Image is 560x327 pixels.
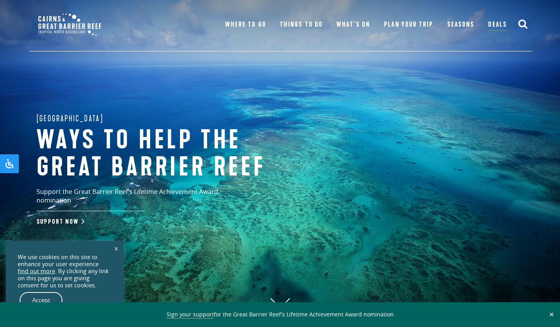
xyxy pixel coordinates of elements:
a: Where To Go [225,19,266,30]
span: [GEOGRAPHIC_DATA] [37,112,104,124]
a: find out more [18,268,55,275]
a: Deals [488,19,507,31]
a: Plan Your Trip [384,19,433,30]
button: Close [547,311,556,318]
a: Support Now [37,218,83,226]
div: We use cookies on this site to enhance your user experience . By clicking any link on this page y... [18,254,112,289]
a: What’s On [336,19,370,30]
h1: Ways to help the great barrier reef [37,127,296,181]
p: Support the Great Barrier Reef’s Lifetime Achievement Award nomination [37,187,253,211]
a: x [111,239,122,257]
img: CGBR-TNQ_dual-logo.svg [33,8,107,41]
svg: Open Accessibility Panel [5,159,14,168]
a: Sign your support [167,311,214,319]
a: Things To Do [280,19,322,30]
a: Seasons [447,19,474,30]
a: Accept [20,292,62,309]
span: for the Great Barrier Reef’s Lifetime Achievement Award nomination [167,311,394,319]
